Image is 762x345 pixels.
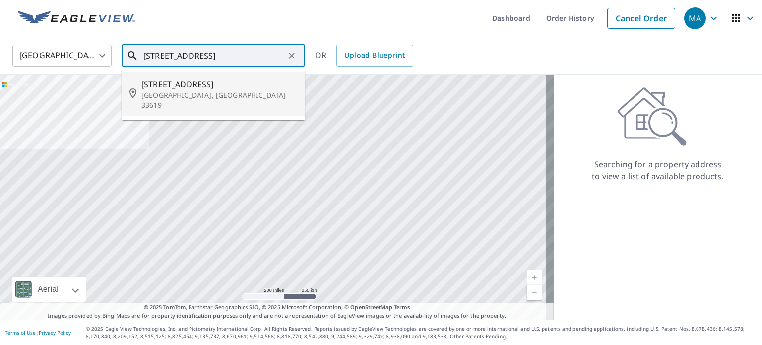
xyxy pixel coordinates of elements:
div: MA [684,7,706,29]
button: Clear [285,49,299,63]
a: Terms [394,303,410,311]
div: OR [315,45,413,67]
a: Current Level 5, Zoom In [527,270,542,285]
input: Search by address or latitude-longitude [143,42,285,69]
span: Upload Blueprint [344,49,405,62]
span: © 2025 TomTom, Earthstar Geographics SIO, © 2025 Microsoft Corporation, © [144,303,410,312]
div: Aerial [35,277,62,302]
img: EV Logo [18,11,135,26]
a: Cancel Order [607,8,675,29]
span: [STREET_ADDRESS] [141,78,297,90]
a: Current Level 5, Zoom Out [527,285,542,300]
a: OpenStreetMap [350,303,392,311]
div: Aerial [12,277,86,302]
a: Terms of Use [5,329,36,336]
p: [GEOGRAPHIC_DATA], [GEOGRAPHIC_DATA] 33619 [141,90,297,110]
p: | [5,330,71,336]
div: [GEOGRAPHIC_DATA] [12,42,112,69]
a: Upload Blueprint [336,45,413,67]
a: Privacy Policy [39,329,71,336]
p: © 2025 Eagle View Technologies, Inc. and Pictometry International Corp. All Rights Reserved. Repo... [86,325,757,340]
p: Searching for a property address to view a list of available products. [591,158,724,182]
